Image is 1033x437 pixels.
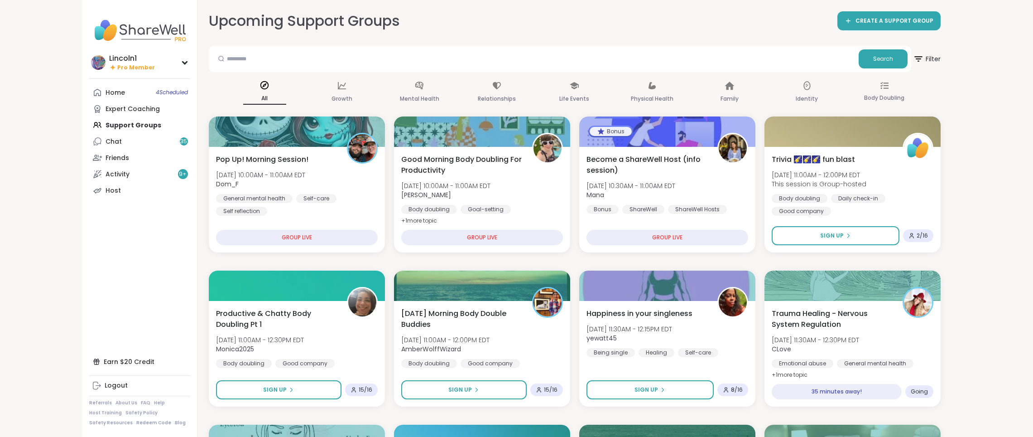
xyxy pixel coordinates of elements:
div: 35 minutes away! [772,384,902,399]
span: Sign Up [263,386,287,394]
div: Body doubling [401,359,457,368]
span: Good Morning Body Doubling For Productivity [401,154,522,176]
p: Physical Health [631,93,673,104]
div: Self reflection [216,207,267,216]
img: ShareWell Nav Logo [89,15,190,46]
div: Bonus [586,205,619,214]
span: Sign Up [634,386,658,394]
span: Happiness in your singleness [586,308,692,319]
p: Growth [332,93,352,104]
span: 4 Scheduled [156,89,188,96]
span: 35 [180,138,187,146]
span: Sign Up [448,386,472,394]
span: Trauma Healing - Nervous System Regulation [772,308,893,330]
a: Logout [89,378,190,394]
span: [DATE] 10:00AM - 11:00AM EDT [401,181,490,190]
div: Chat [106,137,122,146]
span: [DATE] 10:30AM - 11:00AM EDT [586,181,675,190]
b: Monica2025 [216,345,254,354]
button: Sign Up [216,380,341,399]
b: CLove [772,345,791,354]
span: [DATE] 11:00AM - 12:00PM EDT [401,335,490,345]
a: About Us [115,400,137,406]
button: Filter [913,46,941,72]
p: Identity [796,93,818,104]
span: Trivia 🌠🌠🌠 fun blast [772,154,855,165]
img: Dom_F [348,134,376,162]
a: Referrals [89,400,112,406]
a: Safety Policy [125,410,158,416]
div: Daily check-in [831,194,885,203]
div: Activity [106,170,130,179]
span: 9 + [179,170,187,178]
img: Mana [719,134,747,162]
div: General mental health [216,194,293,203]
span: [DATE] 10:00AM - 11:00AM EDT [216,170,305,180]
a: Help [154,400,165,406]
b: yewatt45 [586,334,617,343]
div: Good company [461,359,520,368]
button: Search [859,49,908,68]
img: Lincoln1 [91,55,106,70]
div: ShareWell Hosts [668,205,727,214]
b: [PERSON_NAME] [401,190,451,199]
span: [DATE] 11:30AM - 12:15PM EDT [586,325,672,334]
span: Sign Up [820,232,844,240]
p: Relationships [478,93,516,104]
div: Friends [106,154,129,163]
p: All [243,93,286,105]
b: Mana [586,190,604,199]
p: Mental Health [400,93,439,104]
a: CREATE A SUPPORT GROUP [837,11,941,30]
span: 2 / 16 [917,232,928,239]
span: This session is Group-hosted [772,180,866,189]
a: Safety Resources [89,420,133,426]
span: Going [911,388,928,395]
button: Sign Up [586,380,714,399]
span: Pro Member [117,64,155,72]
div: Healing [639,348,674,357]
div: Home [106,88,125,97]
span: CREATE A SUPPORT GROUP [855,17,933,25]
div: Being single [586,348,635,357]
p: Life Events [559,93,589,104]
div: Lincoln1 [109,53,155,63]
span: 15 / 16 [359,386,372,393]
a: Expert Coaching [89,101,190,117]
div: Body doubling [772,194,827,203]
span: [DATE] 11:30AM - 12:30PM EDT [772,335,859,345]
p: Body Doubling [864,92,904,103]
span: Filter [913,48,941,70]
span: 8 / 16 [731,386,743,393]
a: Redeem Code [136,420,171,426]
button: Sign Up [772,226,899,245]
div: Expert Coaching [106,105,160,114]
img: AmberWolffWizard [533,288,562,316]
div: Body doubling [216,359,272,368]
a: Host Training [89,410,122,416]
span: Productive & Chatty Body Doubling Pt 1 [216,308,337,330]
div: GROUP LIVE [401,230,563,245]
div: GROUP LIVE [216,230,378,245]
a: Chat35 [89,133,190,150]
p: Family [721,93,739,104]
h2: Upcoming Support Groups [209,11,400,31]
div: Self-care [296,194,336,203]
a: Blog [175,420,186,426]
span: [DATE] Morning Body Double Buddies [401,308,522,330]
img: Adrienne_QueenOfTheDawn [533,134,562,162]
img: CLove [904,288,932,316]
div: General mental health [837,359,913,368]
span: Pop Up! Morning Session! [216,154,308,165]
div: Earn $20 Credit [89,354,190,370]
span: Search [873,55,893,63]
a: Home4Scheduled [89,84,190,101]
div: Goal-setting [461,205,511,214]
b: Dom_F [216,180,239,189]
div: Host [106,186,121,195]
div: Logout [105,381,128,390]
b: AmberWolffWizard [401,345,461,354]
a: Activity9+ [89,166,190,182]
span: Become a ShareWell Host (info session) [586,154,707,176]
div: Good company [275,359,335,368]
